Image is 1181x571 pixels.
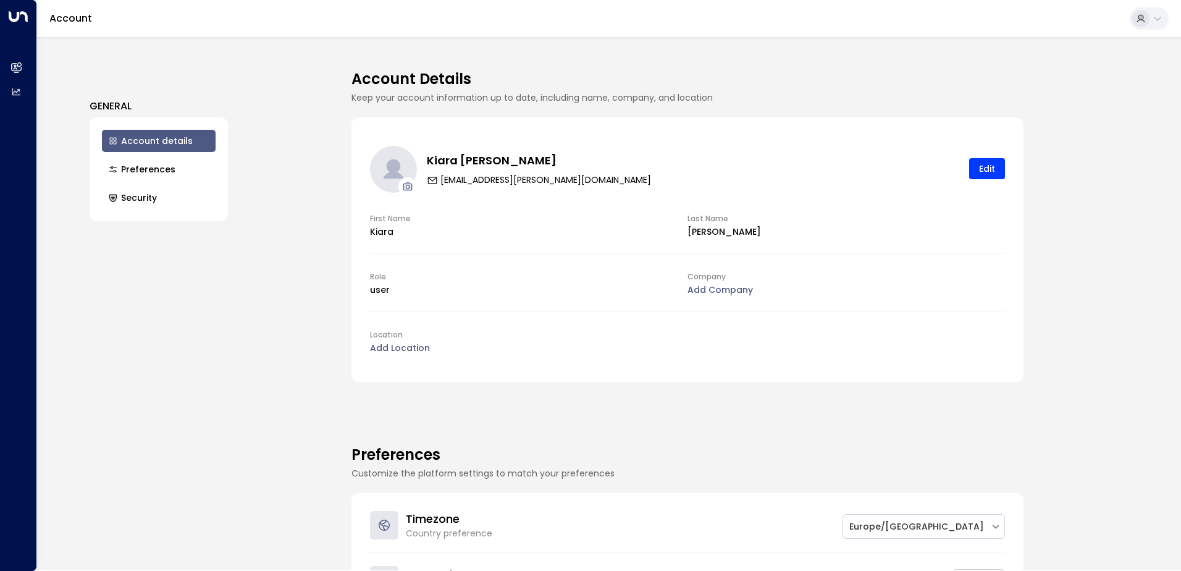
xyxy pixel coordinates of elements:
[351,91,713,104] span: Keep your account information up to date, including name, company, and location
[90,99,228,114] h3: GENERAL
[370,271,386,282] label: Role
[406,510,492,527] h3: Timezone
[351,68,1023,90] h4: Account Details
[427,174,651,187] span: [EMAIL_ADDRESS][PERSON_NAME][DOMAIN_NAME]
[969,158,1005,179] button: Edit
[351,467,615,480] span: Customize the platform settings to match your preferences
[102,130,216,152] button: Account details
[687,271,726,282] label: Company
[49,11,92,25] a: Account
[370,213,411,224] label: First Name
[351,444,1023,466] h4: Preferences
[687,213,728,224] label: Last Name
[102,187,216,209] button: Security
[406,527,492,540] p: Country preference
[102,158,216,180] button: Preferences
[370,329,403,340] label: Location
[370,342,430,354] span: Add Location
[370,226,687,239] p: Kiara
[370,284,687,297] p: user
[427,152,651,169] h3: Kiara [PERSON_NAME]
[687,284,753,296] span: Add Company
[687,226,1005,239] p: [PERSON_NAME]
